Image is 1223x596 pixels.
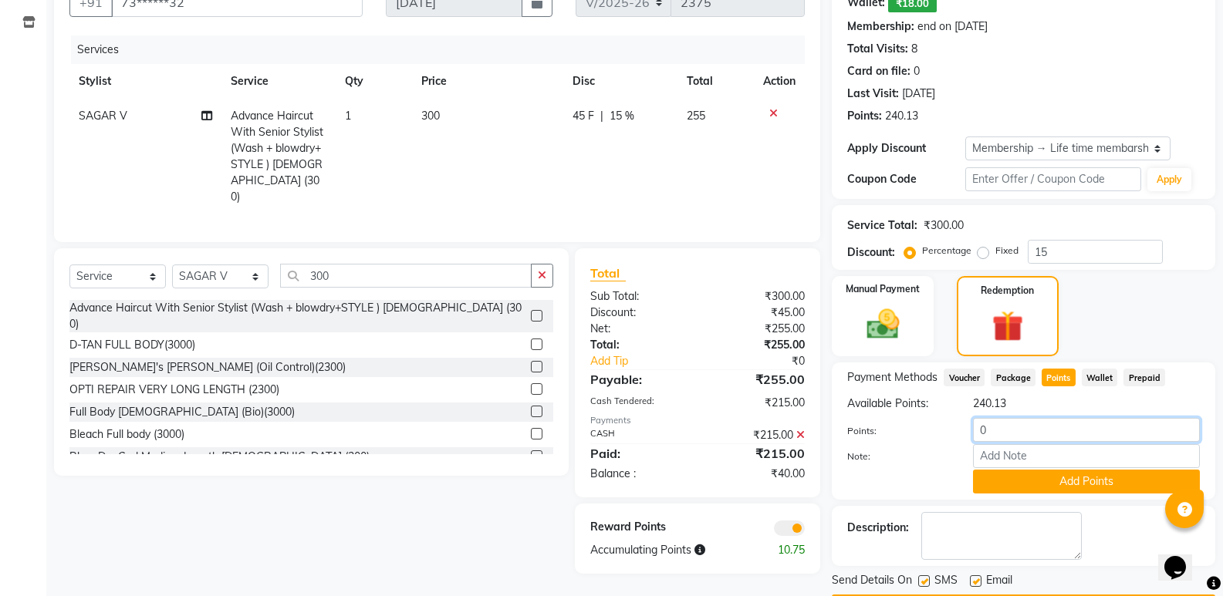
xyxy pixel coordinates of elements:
[579,444,698,463] div: Paid:
[856,305,910,343] img: _cash.svg
[911,41,917,57] div: 8
[579,370,698,389] div: Payable:
[231,109,323,204] span: Advance Haircut With Senior Stylist (Wash + blowdry+STYLE ) [DEMOGRAPHIC_DATA] (300)
[917,19,988,35] div: end on [DATE]
[79,109,127,123] span: SAGAR V
[847,244,895,261] div: Discount:
[698,337,816,353] div: ₹255.00
[847,171,965,187] div: Coupon Code
[847,217,917,234] div: Service Total:
[563,64,677,99] th: Disc
[579,305,698,321] div: Discount:
[698,395,816,411] div: ₹215.00
[345,109,351,123] span: 1
[934,572,958,591] span: SMS
[69,404,295,420] div: Full Body [DEMOGRAPHIC_DATA] (Bio)(3000)
[590,265,626,281] span: Total
[336,64,412,99] th: Qty
[579,542,757,558] div: Accumulating Points
[579,353,718,369] a: Add Tip
[718,353,816,369] div: ₹0
[579,466,698,482] div: Balance :
[677,64,754,99] th: Total
[847,63,910,79] div: Card on file:
[579,321,698,337] div: Net:
[836,396,961,412] div: Available Points:
[69,426,184,443] div: Bleach Full body (3000)
[847,369,938,386] span: Payment Methods
[981,284,1034,298] label: Redemption
[698,288,816,305] div: ₹300.00
[991,369,1035,386] span: Package
[995,244,1019,258] label: Fixed
[1082,369,1118,386] span: Wallet
[698,370,816,389] div: ₹255.00
[922,244,971,258] label: Percentage
[412,64,563,99] th: Price
[1147,168,1191,191] button: Apply
[847,41,908,57] div: Total Visits:
[832,572,912,591] span: Send Details On
[757,542,816,558] div: 10.75
[71,35,816,64] div: Services
[579,288,698,305] div: Sub Total:
[847,19,914,35] div: Membership:
[698,444,816,463] div: ₹215.00
[973,418,1200,442] input: Points
[924,217,964,234] div: ₹300.00
[69,300,525,332] div: Advance Haircut With Senior Stylist (Wash + blowdry+STYLE ) [DEMOGRAPHIC_DATA] (300)
[965,167,1141,191] input: Enter Offer / Coupon Code
[600,108,603,124] span: |
[836,450,961,463] label: Note:
[847,520,909,536] div: Description:
[698,427,816,443] div: ₹215.00
[902,86,935,102] div: [DATE]
[847,108,882,124] div: Points:
[590,414,805,427] div: Payments
[579,427,698,443] div: CASH
[914,63,920,79] div: 0
[1158,534,1208,581] iframe: chat widget
[1123,369,1165,386] span: Prepaid
[847,140,965,157] div: Apply Discount
[579,337,698,353] div: Total:
[69,449,370,465] div: Blow Dry Curl Medium Length [DEMOGRAPHIC_DATA] (300)
[885,108,918,124] div: 240.13
[698,321,816,337] div: ₹255.00
[69,382,279,398] div: OPTI REPAIR VERY LONG LENGTH (2300)
[221,64,336,99] th: Service
[280,264,532,288] input: Search or Scan
[698,305,816,321] div: ₹45.00
[610,108,634,124] span: 15 %
[579,519,698,536] div: Reward Points
[421,109,440,123] span: 300
[944,369,985,386] span: Voucher
[754,64,805,99] th: Action
[687,109,705,123] span: 255
[69,337,195,353] div: D-TAN FULL BODY(3000)
[573,108,594,124] span: 45 F
[579,395,698,411] div: Cash Tendered:
[986,572,1012,591] span: Email
[69,64,221,99] th: Stylist
[69,359,346,375] div: [PERSON_NAME]'s [PERSON_NAME] (Oil Control)(2300)
[982,307,1033,345] img: _gift.svg
[1042,369,1076,386] span: Points
[961,396,1211,412] div: 240.13
[698,466,816,482] div: ₹40.00
[847,86,899,102] div: Last Visit:
[836,424,961,438] label: Points:
[973,444,1200,468] input: Add Note
[973,470,1200,493] button: Add Points
[846,282,920,296] label: Manual Payment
